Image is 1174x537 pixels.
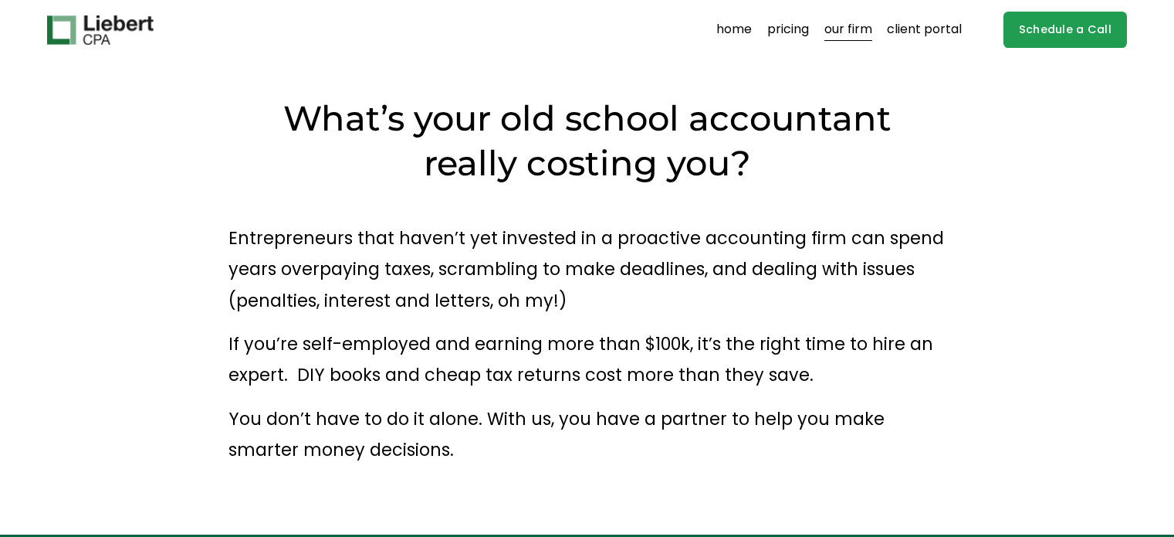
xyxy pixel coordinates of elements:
[887,18,962,42] a: client portal
[767,18,809,42] a: pricing
[228,403,946,466] p: You don’t have to do it alone. With us, you have a partner to help you make smarter money decisions.
[824,18,872,42] a: our firm
[274,96,901,185] h2: What’s your old school accountant really costing you?
[1003,12,1128,48] a: Schedule a Call
[228,328,946,391] p: If you’re self-employed and earning more than $100k, it’s the right time to hire an expert. DIY b...
[47,15,154,45] img: Liebert CPA
[228,223,946,316] p: Entrepreneurs that haven’t yet invested in a proactive accounting firm can spend years overpaying...
[716,18,752,42] a: home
